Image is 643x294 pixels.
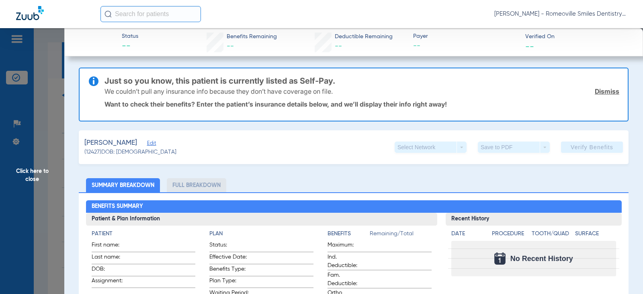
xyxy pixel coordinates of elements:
span: Status: [209,241,249,252]
h4: Plan [209,230,313,238]
span: No Recent History [510,255,573,263]
span: -- [122,41,138,52]
img: info-icon [89,76,98,86]
span: Verified On [525,33,630,41]
span: -- [413,41,518,51]
p: We couldn’t pull any insurance info because they don’t have coverage on file. [104,87,333,95]
h3: Just so you know, this patient is currently listed as Self-Pay. [104,77,619,85]
input: Search for patients [100,6,201,22]
span: Remaining/Total [370,230,432,241]
span: Assignment: [92,277,131,288]
li: Summary Breakdown [86,178,160,192]
h4: Tooth/Quad [532,230,572,238]
app-breakdown-title: Tooth/Quad [532,230,572,241]
span: -- [525,42,534,50]
span: DOB: [92,265,131,276]
span: Fam. Deductible: [328,271,367,288]
span: Benefits Remaining [227,33,277,41]
span: Maximum: [328,241,367,252]
app-breakdown-title: Procedure [492,230,528,241]
h3: Patient & Plan Information [86,213,438,226]
li: Full Breakdown [167,178,226,192]
img: Calendar [494,253,506,265]
h4: Patient [92,230,196,238]
h4: Procedure [492,230,528,238]
a: Dismiss [595,87,619,95]
span: (12427) DOB: [DEMOGRAPHIC_DATA] [84,148,176,156]
span: Benefits Type: [209,265,249,276]
span: Effective Date: [209,253,249,264]
app-breakdown-title: Benefits [328,230,370,241]
h4: Date [451,230,485,238]
app-breakdown-title: Surface [575,230,616,241]
span: -- [335,43,342,50]
span: Plan Type: [209,277,249,288]
span: First name: [92,241,131,252]
span: Edit [147,140,154,148]
h3: Recent History [446,213,621,226]
span: Ind. Deductible: [328,253,367,270]
img: Zuub Logo [16,6,44,20]
span: Deductible Remaining [335,33,393,41]
span: -- [227,43,234,50]
h4: Surface [575,230,616,238]
app-breakdown-title: Date [451,230,485,241]
span: Status [122,32,138,41]
span: [PERSON_NAME] [84,138,137,148]
span: [PERSON_NAME] - Romeoville Smiles Dentistry [494,10,627,18]
img: Search Icon [104,10,112,18]
h4: Benefits [328,230,370,238]
span: Last name: [92,253,131,264]
p: Want to check their benefits? Enter the patient’s insurance details below, and we’ll display thei... [104,100,619,108]
h2: Benefits Summary [86,200,622,213]
span: Payer [413,32,518,41]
